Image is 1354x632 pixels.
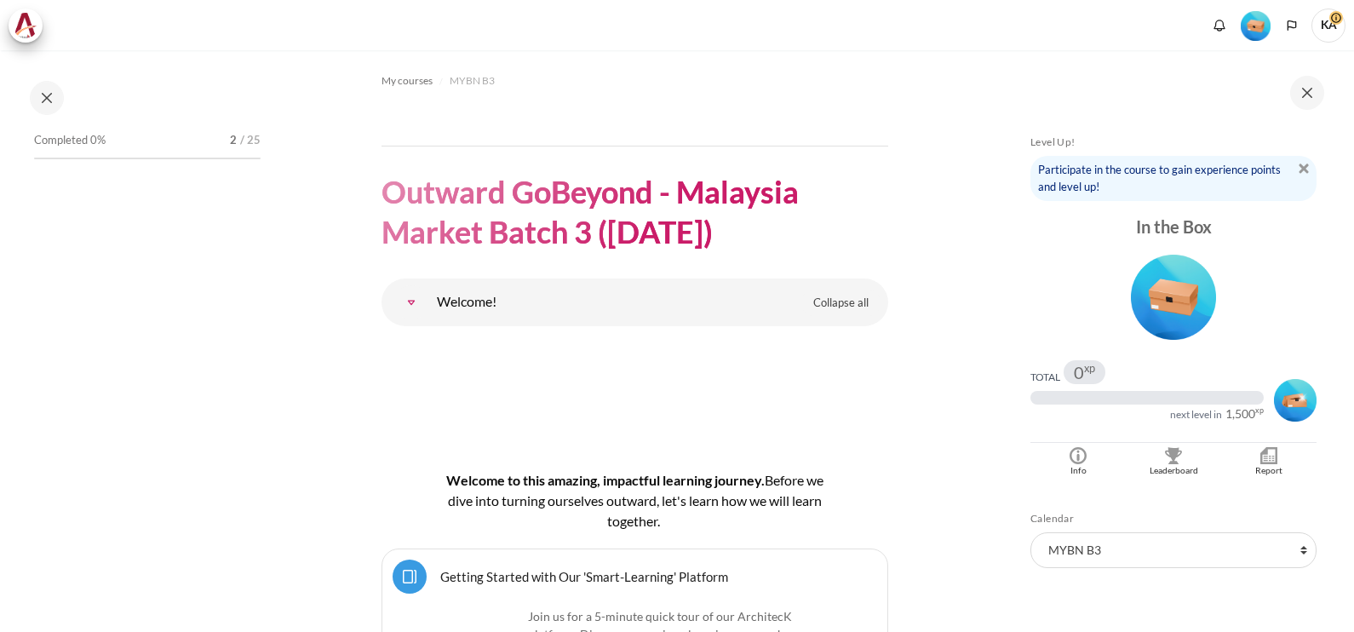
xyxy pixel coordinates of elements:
[1030,512,1317,526] h5: Calendar
[382,73,433,89] span: My courses
[450,73,495,89] span: MYBN B3
[1030,443,1126,478] a: Info
[1274,376,1317,422] div: Level #2
[394,285,428,319] a: Welcome!
[34,132,106,149] span: Completed 0%
[448,472,823,529] span: efore we dive into turning ourselves outward, let's learn how we will learn together.
[1074,364,1095,381] div: 0
[1234,9,1277,41] a: Level #1
[1207,13,1232,38] div: Show notification window with no new notifications
[1311,9,1345,43] span: KA
[800,289,881,318] a: Collapse all
[436,470,834,531] h4: Welcome to this amazing, impactful learning journey.
[1170,408,1222,422] div: next level in
[230,132,237,149] span: 2
[14,13,37,38] img: Architeck
[240,132,261,149] span: / 25
[34,129,261,176] a: Completed 0% 2 / 25
[1279,13,1305,38] button: Languages
[1030,135,1317,149] h5: Level Up!
[440,568,728,584] a: Getting Started with Our 'Smart-Learning' Platform
[1030,156,1317,201] div: Participate in the course to gain experience points and level up!
[450,71,495,91] a: MYBN B3
[1126,443,1221,478] a: Leaderboard
[1241,9,1271,41] div: Level #1
[1241,11,1271,41] img: Level #1
[1030,249,1317,340] div: Level #1
[1311,9,1345,43] a: User menu
[1130,464,1217,478] div: Leaderboard
[1299,164,1309,174] img: Dismiss notice
[1030,215,1317,238] div: In the Box
[1274,379,1317,422] img: Level #2
[765,472,773,488] span: B
[9,9,51,43] a: Architeck Architeck
[382,67,888,95] nav: Navigation bar
[1030,371,1060,384] div: Total
[1074,364,1084,381] span: 0
[1084,365,1095,371] span: xp
[813,295,869,312] span: Collapse all
[1221,443,1317,478] a: Report
[1299,160,1309,174] a: Dismiss notice
[1131,255,1216,340] img: Level #1
[1255,408,1264,413] span: xp
[1225,464,1312,478] div: Report
[382,172,888,252] h1: Outward GoBeyond - Malaysia Market Batch 3 ([DATE])
[382,71,433,91] a: My courses
[1225,408,1255,420] span: 1,500
[1035,464,1122,478] div: Info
